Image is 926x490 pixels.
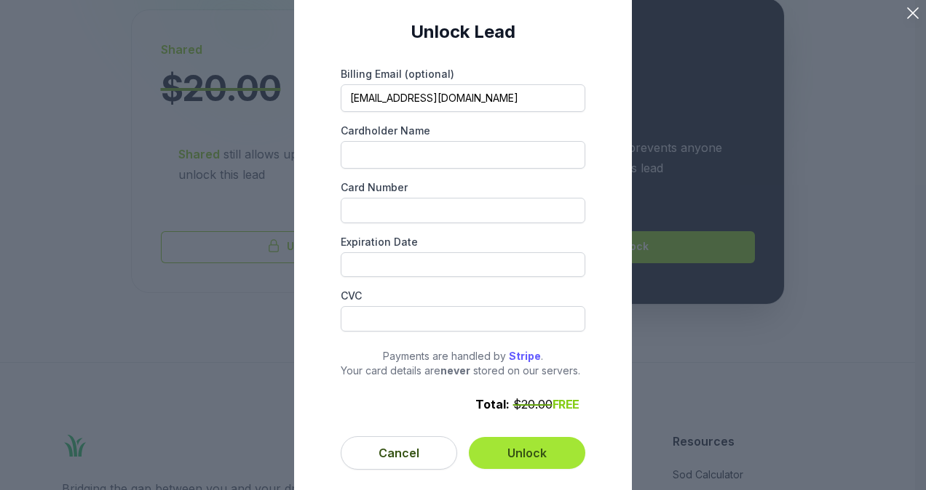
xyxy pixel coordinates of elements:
h2: Unlock Lead [341,20,585,44]
p: Your card details are stored on our servers. [341,364,585,378]
span: FREE [553,397,579,411]
label: Billing Email (optional) [341,67,585,81]
label: Expiration Date [341,235,585,249]
label: Card Number [341,180,585,195]
strong: never [440,364,470,377]
button: Cancel [341,436,457,470]
button: Unlock [469,437,585,469]
strong: Total: [475,397,510,411]
iframe: Secure card number input frame [350,204,576,217]
iframe: Secure CVC input frame [350,313,576,325]
p: Payments are handled by . [341,349,585,364]
label: Cardholder Name [341,124,585,138]
a: Stripe [509,350,541,362]
label: CVC [341,289,585,303]
iframe: Secure expiration date input frame [350,259,576,271]
span: $20.00 [513,397,553,411]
